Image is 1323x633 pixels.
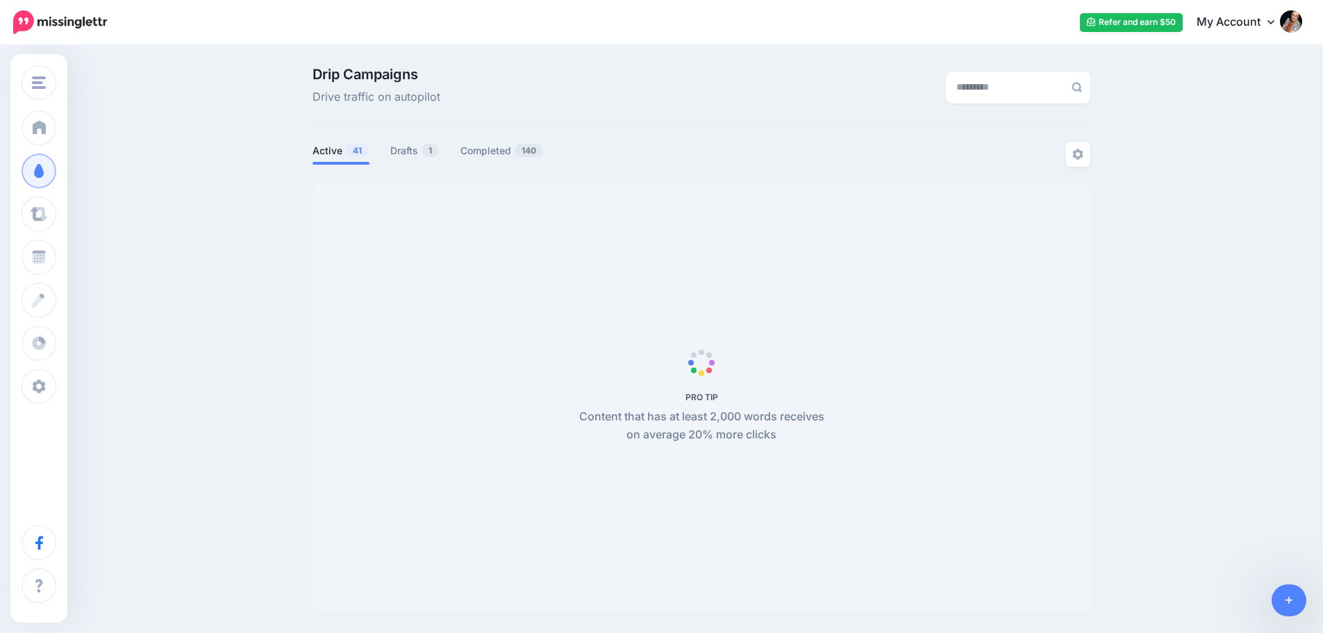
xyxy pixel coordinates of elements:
a: My Account [1183,6,1302,40]
img: Missinglettr [13,10,107,34]
a: Active41 [313,142,369,159]
img: menu.png [32,76,46,89]
a: Drafts1 [390,142,440,159]
span: 140 [515,144,543,157]
p: Content that has at least 2,000 words receives on average 20% more clicks [572,408,832,444]
span: Drive traffic on autopilot [313,88,440,106]
img: search-grey-6.png [1072,82,1082,92]
span: 41 [346,144,369,157]
a: Completed140 [460,142,544,159]
img: settings-grey.png [1072,149,1083,160]
span: 1 [422,144,439,157]
a: Refer and earn $50 [1080,13,1183,32]
span: Drip Campaigns [313,67,440,81]
h5: PRO TIP [572,392,832,402]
